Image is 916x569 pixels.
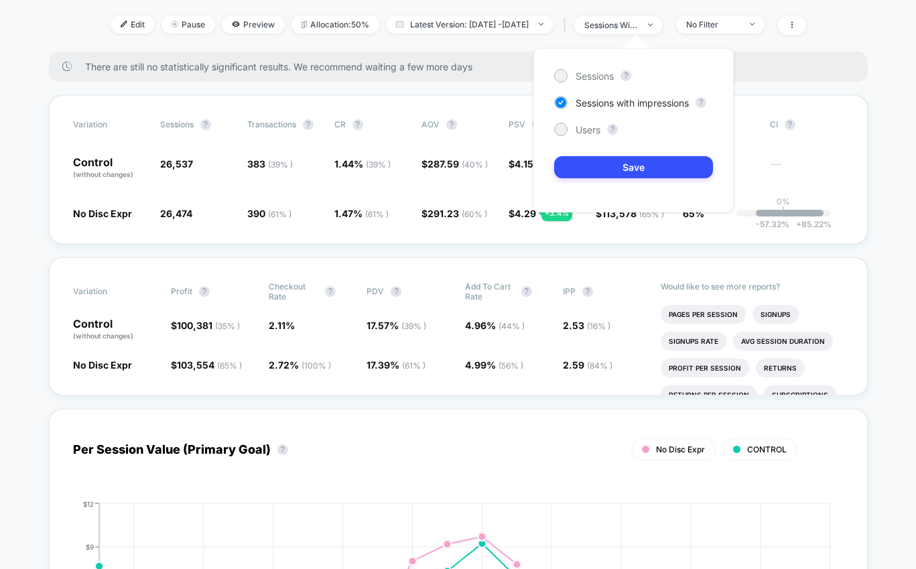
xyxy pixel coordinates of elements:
[686,19,740,29] div: No Filter
[247,208,291,219] span: 390
[269,320,295,331] span: 2.11 %
[576,97,689,109] span: Sessions with impressions
[352,119,363,130] button: ?
[521,286,532,297] button: ?
[396,21,403,27] img: calendar
[421,158,488,170] span: $
[753,305,799,324] li: Signups
[747,444,787,454] span: CONTROL
[515,158,533,170] span: 4.15
[303,119,314,130] button: ?
[465,359,523,371] span: 4.99 %
[446,119,457,130] button: ?
[365,209,389,219] span: ( 61 % )
[499,321,525,331] span: ( 44 % )
[563,286,576,296] span: IPP
[576,70,614,82] span: Sessions
[770,160,844,180] span: ---
[247,158,293,170] span: 383
[554,156,713,178] button: Save
[587,361,612,371] span: ( 84 % )
[73,318,157,341] p: Control
[73,281,147,302] span: Variation
[777,196,790,206] p: 0%
[83,499,94,507] tspan: $12
[177,359,242,371] span: 103,554
[656,444,705,454] span: No Disc Expr
[661,385,757,404] li: Returns Per Session
[171,286,192,296] span: Profit
[73,157,147,180] p: Control
[302,21,307,28] img: rebalance
[509,208,536,219] span: $
[733,332,833,351] li: Avg Session Duration
[563,359,612,371] span: 2.59
[177,320,240,331] span: 100,381
[73,208,132,219] span: No Disc Expr
[269,281,318,302] span: Checkout Rate
[247,119,296,129] span: Transactions
[367,286,384,296] span: PDV
[73,332,133,340] span: (without changes)
[171,320,240,331] span: $
[648,23,653,26] img: end
[462,160,488,170] span: ( 40 % )
[539,23,543,25] img: end
[86,542,94,550] tspan: $9
[509,119,525,129] span: PSV
[366,160,391,170] span: ( 39 % )
[764,385,836,404] li: Subscriptions
[770,119,844,130] span: CI
[73,119,147,130] span: Variation
[172,21,178,27] img: end
[367,359,426,371] span: 17.39 %
[515,208,536,219] span: 4.29
[796,219,801,229] span: +
[584,20,638,30] div: sessions with impression
[465,320,525,331] span: 4.96 %
[199,286,210,297] button: ?
[462,209,487,219] span: ( 60 % )
[160,158,193,170] span: 26,537
[509,158,533,170] span: $
[402,361,426,371] span: ( 61 % )
[302,361,331,371] span: ( 100 % )
[465,281,515,302] span: Add To Cart Rate
[160,119,194,129] span: Sessions
[499,361,523,371] span: ( 56 % )
[661,305,746,324] li: Pages Per Session
[269,359,331,371] span: 2.72 %
[334,208,389,219] span: 1.47 %
[222,15,285,34] span: Preview
[334,158,391,170] span: 1.44 %
[756,219,789,229] span: -57.32 %
[171,359,242,371] span: $
[756,359,805,377] li: Returns
[391,286,401,297] button: ?
[696,97,706,108] button: ?
[386,15,553,34] span: Latest Version: [DATE] - [DATE]
[421,119,440,129] span: AOV
[367,320,426,331] span: 17.57 %
[587,321,610,331] span: ( 16 % )
[73,359,132,371] span: No Disc Expr
[428,208,487,219] span: 291.23
[401,321,426,331] span: ( 39 % )
[161,15,215,34] span: Pause
[200,119,211,130] button: ?
[85,61,841,72] span: There are still no statistically significant results. We recommend waiting a few more days
[73,170,133,178] span: (without changes)
[217,361,242,371] span: ( 65 % )
[661,281,844,292] p: Would like to see more reports?
[268,160,293,170] span: ( 39 % )
[563,320,610,331] span: 2.53
[661,332,726,351] li: Signups Rate
[111,15,155,34] span: Edit
[325,286,336,297] button: ?
[789,219,832,229] span: 85.22 %
[560,15,574,35] span: |
[582,286,593,297] button: ?
[215,321,240,331] span: ( 35 % )
[620,70,631,81] button: ?
[661,359,749,377] li: Profit Per Session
